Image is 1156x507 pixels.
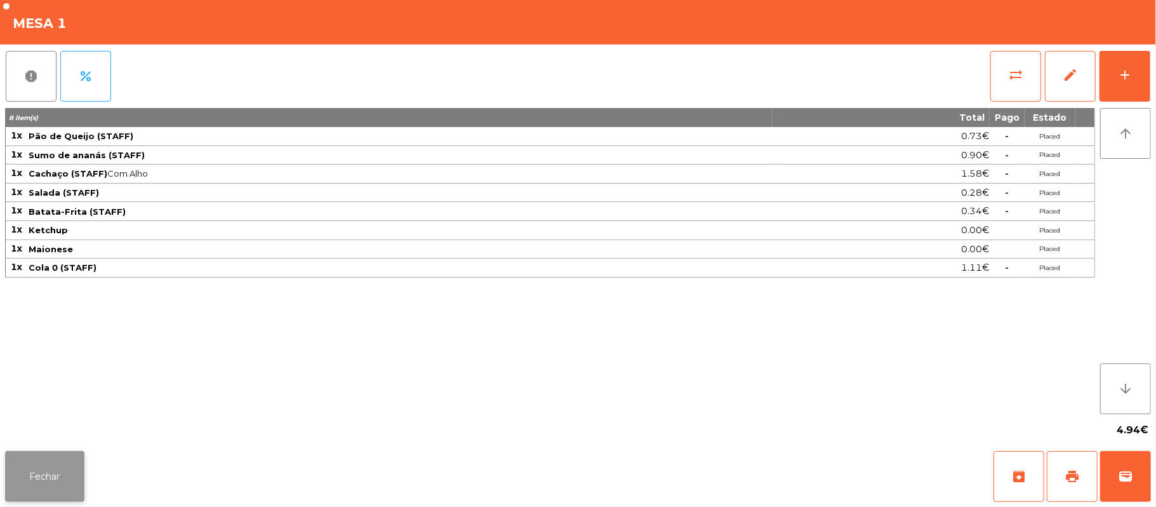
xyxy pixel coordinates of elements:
span: - [1006,262,1009,273]
button: arrow_downward [1100,363,1151,414]
span: Cola 0 (STAFF) [29,262,96,273]
span: 0.34€ [961,203,989,220]
span: 0.73€ [961,128,989,145]
h4: Mesa 1 [13,14,67,33]
span: Cachaço (STAFF) [29,168,107,179]
span: 1x [11,243,22,254]
span: - [1006,168,1009,179]
span: Maionese [29,244,73,254]
span: 1x [11,224,22,235]
span: 1x [11,261,22,273]
button: report [6,51,56,102]
td: Placed [1025,221,1075,240]
button: arrow_upward [1100,108,1151,159]
span: archive [1011,469,1026,484]
span: 1.11€ [961,259,989,276]
span: 0.00€ [961,241,989,258]
button: print [1047,451,1098,502]
span: 1x [11,205,22,216]
td: Placed [1025,146,1075,165]
span: 1x [11,149,22,160]
span: 8 item(s) [9,114,38,122]
span: Ketchup [29,225,68,235]
td: Placed [1025,202,1075,221]
div: add [1117,67,1133,83]
td: Placed [1025,240,1075,259]
span: percent [78,69,93,84]
span: - [1006,149,1009,161]
th: Pago [990,108,1025,127]
span: 0.00€ [961,222,989,239]
td: Placed [1025,184,1075,203]
button: sync_alt [990,51,1041,102]
button: Fechar [5,451,84,502]
span: edit [1063,67,1078,83]
button: percent [60,51,111,102]
span: sync_alt [1008,67,1023,83]
span: 1x [11,186,22,198]
span: 0.90€ [961,147,989,164]
span: Com Alho [29,168,771,179]
span: - [1006,205,1009,217]
span: wallet [1118,469,1133,484]
th: Total [773,108,990,127]
span: - [1006,130,1009,142]
button: wallet [1100,451,1151,502]
button: archive [993,451,1044,502]
span: 1x [11,130,22,141]
span: 4.94€ [1117,421,1148,440]
span: Salada (STAFF) [29,187,99,198]
span: Batata-Frita (STAFF) [29,206,126,217]
span: - [1006,187,1009,198]
i: arrow_downward [1118,381,1133,396]
button: add [1100,51,1150,102]
span: 0.28€ [961,184,989,201]
span: report [23,69,39,84]
button: edit [1045,51,1096,102]
span: 1x [11,167,22,179]
td: Placed [1025,127,1075,146]
span: Sumo de ananás (STAFF) [29,150,145,160]
span: print [1065,469,1080,484]
i: arrow_upward [1118,126,1133,141]
span: 1.58€ [961,165,989,182]
span: Pão de Queijo (STAFF) [29,131,133,141]
th: Estado [1025,108,1075,127]
td: Placed [1025,165,1075,184]
td: Placed [1025,259,1075,278]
